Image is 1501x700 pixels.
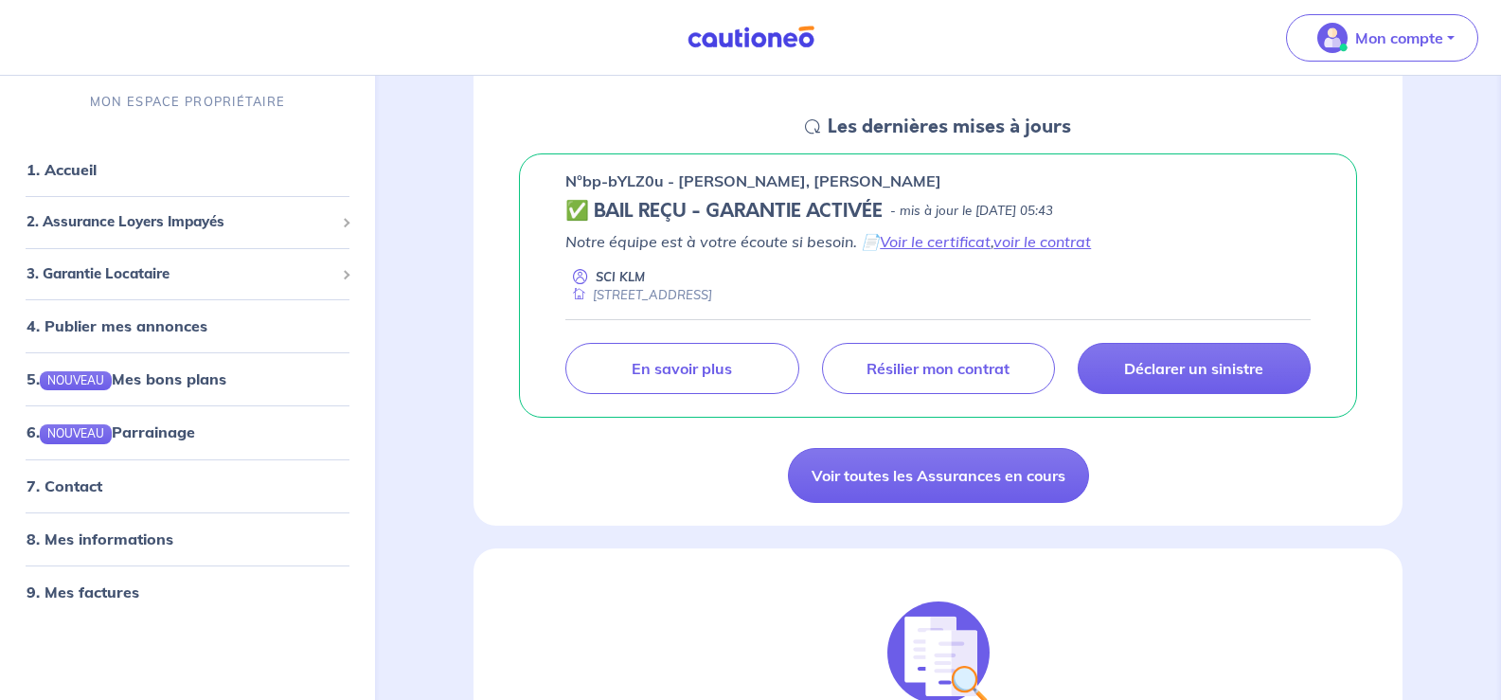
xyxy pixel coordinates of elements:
[27,211,334,233] span: 2. Assurance Loyers Impayés
[8,204,367,241] div: 2. Assurance Loyers Impayés
[27,582,139,601] a: 9. Mes factures
[8,413,367,451] div: 6.NOUVEAUParrainage
[565,200,883,223] h5: ✅ BAIL REÇU - GARANTIE ACTIVÉE
[90,93,285,111] p: MON ESPACE PROPRIÉTAIRE
[565,230,1311,253] p: Notre équipe est à votre écoute si besoin. 📄 ,
[788,448,1089,503] a: Voir toutes les Assurances en cours
[1355,27,1443,49] p: Mon compte
[8,466,367,504] div: 7. Contact
[828,116,1071,138] h5: Les dernières mises à jours
[1124,359,1263,378] p: Déclarer un sinistre
[27,160,97,179] a: 1. Accueil
[27,316,207,335] a: 4. Publier mes annonces
[8,151,367,188] div: 1. Accueil
[565,200,1311,223] div: state: CONTRACT-VALIDATED, Context: MORE-THAN-6-MONTHS,MAYBE-CERTIFICATE,RELATIONSHIP,LESSOR-DOCU...
[565,170,941,192] p: n°bp-bYLZ0u - [PERSON_NAME], [PERSON_NAME]
[8,572,367,610] div: 9. Mes factures
[8,307,367,345] div: 4. Publier mes annonces
[27,422,195,441] a: 6.NOUVEAUParrainage
[1317,23,1348,53] img: illu_account_valid_menu.svg
[1078,343,1311,394] a: Déclarer un sinistre
[890,202,1053,221] p: - mis à jour le [DATE] 05:43
[565,343,798,394] a: En savoir plus
[565,286,712,304] div: [STREET_ADDRESS]
[1286,14,1478,62] button: illu_account_valid_menu.svgMon compte
[8,360,367,398] div: 5.NOUVEAUMes bons plans
[8,519,367,557] div: 8. Mes informations
[822,343,1055,394] a: Résilier mon contrat
[27,263,334,285] span: 3. Garantie Locataire
[27,529,173,547] a: 8. Mes informations
[632,359,732,378] p: En savoir plus
[596,268,645,286] p: SCI KLM
[993,232,1091,251] a: voir le contrat
[8,256,367,293] div: 3. Garantie Locataire
[27,369,226,388] a: 5.NOUVEAUMes bons plans
[680,26,822,49] img: Cautioneo
[880,232,991,251] a: Voir le certificat
[27,476,102,494] a: 7. Contact
[867,359,1010,378] p: Résilier mon contrat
